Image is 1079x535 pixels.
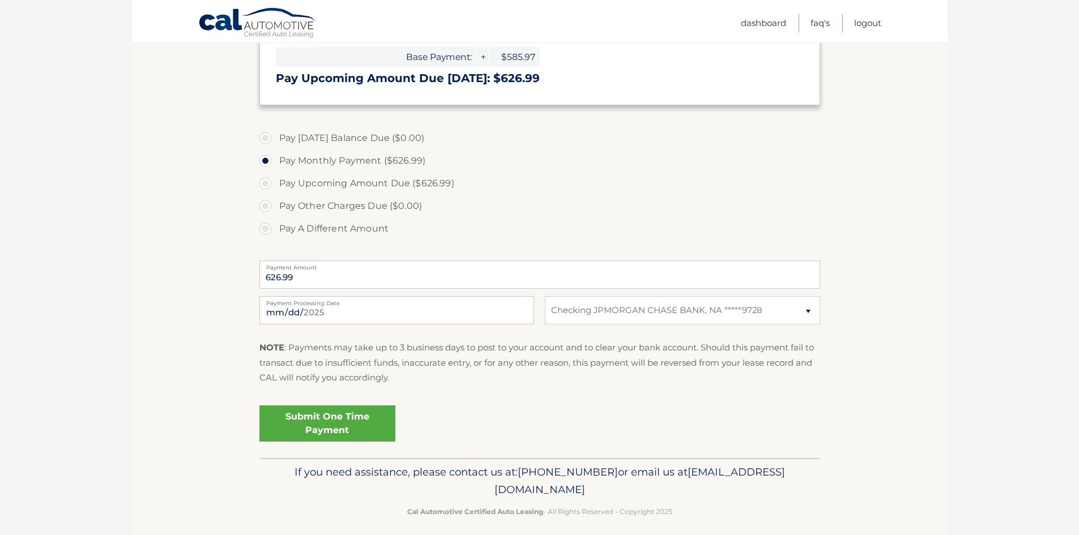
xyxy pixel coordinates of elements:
label: Pay Monthly Payment ($626.99) [259,149,820,172]
label: Pay [DATE] Balance Due ($0.00) [259,127,820,149]
strong: NOTE [259,342,284,353]
a: Submit One Time Payment [259,405,395,442]
p: : Payments may take up to 3 business days to post to your account and to clear your bank account.... [259,340,820,385]
span: [PHONE_NUMBER] [518,465,618,478]
span: $585.97 [489,47,540,67]
input: Payment Date [259,296,534,324]
input: Payment Amount [259,260,820,289]
label: Payment Amount [259,260,820,269]
label: Pay A Different Amount [259,217,820,240]
span: + [477,47,488,67]
strong: Cal Automotive Certified Auto Leasing [407,507,543,516]
label: Pay Upcoming Amount Due ($626.99) [259,172,820,195]
a: Logout [854,14,881,32]
label: Payment Processing Date [259,296,534,305]
p: If you need assistance, please contact us at: or email us at [267,463,813,499]
a: Cal Automotive [198,7,317,40]
p: - All Rights Reserved - Copyright 2025 [267,506,813,517]
label: Pay Other Charges Due ($0.00) [259,195,820,217]
a: FAQ's [811,14,830,32]
span: Base Payment: [276,47,476,67]
h3: Pay Upcoming Amount Due [DATE]: $626.99 [276,71,804,85]
a: Dashboard [741,14,786,32]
